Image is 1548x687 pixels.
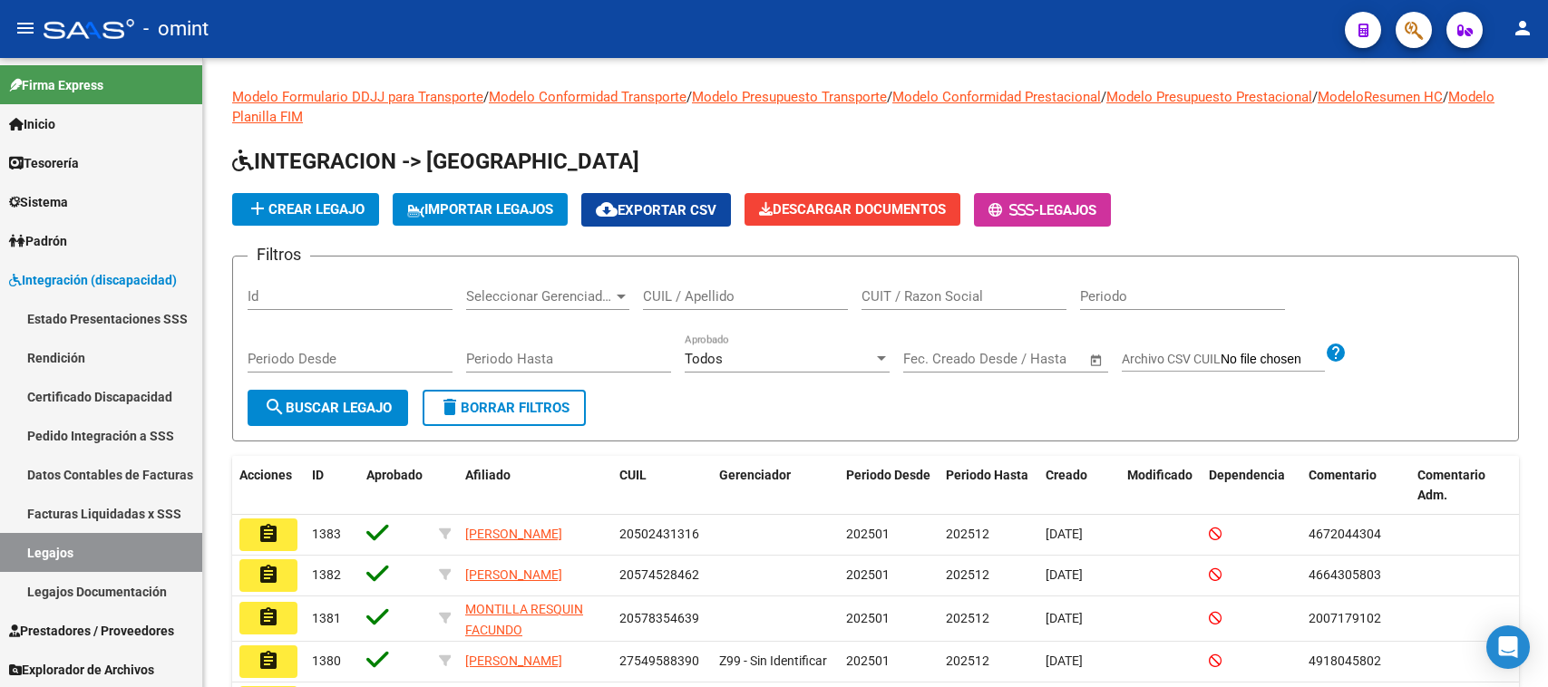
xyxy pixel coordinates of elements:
mat-icon: help [1325,342,1347,363]
span: [DATE] [1046,611,1083,625]
a: Modelo Conformidad Prestacional [892,89,1101,105]
span: Archivo CSV CUIL [1122,352,1221,366]
datatable-header-cell: Periodo Hasta [939,456,1038,516]
span: 20502431316 [619,527,699,541]
span: 202501 [846,567,890,582]
span: MONTILLA RESQUIN FACUNDO [465,602,583,637]
span: Gerenciador [719,468,791,482]
span: Inicio [9,114,55,134]
mat-icon: cloud_download [596,198,618,220]
datatable-header-cell: Comentario [1301,456,1410,516]
button: -Legajos [974,193,1111,227]
mat-icon: search [264,396,286,418]
span: [DATE] [1046,653,1083,668]
span: Borrar Filtros [439,400,570,416]
span: IMPORTAR LEGAJOS [407,201,553,218]
span: [PERSON_NAME] [465,567,562,582]
span: 20578354639 [619,611,699,625]
span: [DATE] [1046,527,1083,541]
span: Creado [1046,468,1087,482]
span: 202512 [946,527,989,541]
button: Crear Legajo [232,193,379,226]
span: 4664305803 [1309,567,1381,582]
span: - [988,202,1039,218]
span: Aprobado [366,468,423,482]
button: Open calendar [1086,350,1107,371]
span: 202501 [846,653,890,668]
div: Open Intercom Messenger [1486,625,1530,669]
input: Fecha fin [993,351,1081,367]
datatable-header-cell: Periodo Desde [839,456,939,516]
span: 27549588390 [619,653,699,668]
mat-icon: menu [15,17,36,39]
datatable-header-cell: Comentario Adm. [1410,456,1519,516]
datatable-header-cell: Afiliado [458,456,612,516]
span: Prestadores / Proveedores [9,621,174,641]
span: Padrón [9,231,67,251]
button: Descargar Documentos [745,193,960,226]
input: Archivo CSV CUIL [1221,352,1325,368]
mat-icon: assignment [258,650,279,672]
span: Descargar Documentos [759,201,946,218]
span: Comentario [1309,468,1377,482]
datatable-header-cell: ID [305,456,359,516]
button: Borrar Filtros [423,390,586,426]
span: - omint [143,9,209,49]
datatable-header-cell: Acciones [232,456,305,516]
span: Z99 - Sin Identificar [719,653,827,668]
span: Periodo Hasta [946,468,1028,482]
span: 2007179102 [1309,611,1381,625]
button: Buscar Legajo [248,390,408,426]
mat-icon: assignment [258,564,279,585]
span: 1380 [312,653,341,668]
span: Dependencia [1209,468,1285,482]
mat-icon: add [247,198,268,219]
span: Afiliado [465,468,511,482]
span: Explorador de Archivos [9,660,154,680]
span: 4672044304 [1309,527,1381,541]
span: Acciones [239,468,292,482]
span: Periodo Desde [846,468,930,482]
datatable-header-cell: Aprobado [359,456,432,516]
span: Crear Legajo [247,201,365,218]
input: Fecha inicio [903,351,977,367]
span: 202501 [846,611,890,625]
a: Modelo Formulario DDJJ para Transporte [232,89,483,105]
a: Modelo Presupuesto Transporte [692,89,887,105]
button: Exportar CSV [581,193,731,227]
span: Seleccionar Gerenciador [466,288,613,305]
span: 20574528462 [619,567,699,582]
span: ID [312,468,324,482]
span: Todos [685,351,723,367]
span: INTEGRACION -> [GEOGRAPHIC_DATA] [232,149,639,174]
span: Comentario Adm. [1417,468,1485,503]
datatable-header-cell: Dependencia [1202,456,1301,516]
span: 1381 [312,611,341,625]
a: ModeloResumen HC [1318,89,1443,105]
span: 4918045802 [1309,653,1381,668]
span: Sistema [9,192,68,212]
span: Tesorería [9,153,79,173]
span: 202512 [946,653,989,668]
span: 1383 [312,527,341,541]
button: IMPORTAR LEGAJOS [393,193,568,226]
span: [PERSON_NAME] [465,653,562,668]
mat-icon: assignment [258,523,279,545]
datatable-header-cell: Modificado [1120,456,1202,516]
span: 202512 [946,567,989,582]
datatable-header-cell: Creado [1038,456,1120,516]
a: Modelo Conformidad Transporte [489,89,686,105]
span: Integración (discapacidad) [9,270,177,290]
span: Firma Express [9,75,103,95]
datatable-header-cell: Gerenciador [712,456,839,516]
span: Exportar CSV [596,202,716,218]
mat-icon: assignment [258,606,279,628]
span: Legajos [1039,202,1096,218]
span: CUIL [619,468,647,482]
mat-icon: delete [439,396,461,418]
span: Modificado [1127,468,1193,482]
datatable-header-cell: CUIL [612,456,712,516]
span: [DATE] [1046,567,1083,582]
span: [PERSON_NAME] [465,527,562,541]
span: 1382 [312,567,341,582]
